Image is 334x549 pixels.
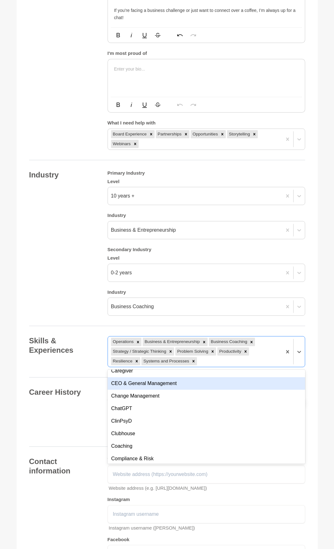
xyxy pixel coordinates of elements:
[187,98,199,111] button: Redo (Ctrl+Shift+Z)
[111,357,134,365] div: Resilience
[108,170,305,176] h5: Primary Industry
[125,98,137,111] button: Italic (Ctrl+I)
[109,525,305,532] p: Instagram username ([PERSON_NAME])
[108,390,305,402] div: Change Management
[108,50,305,56] h5: I'm most proud of
[109,485,305,492] p: Website address (e.g. [URL][DOMAIN_NAME])
[174,98,186,111] button: Undo (Ctrl+Z)
[108,213,305,219] h5: Industry
[111,226,176,234] div: Business & Entrepreneurship
[139,29,151,41] button: Underline (Ctrl+U)
[108,465,305,483] input: Website address (https://yourwebsite.com)
[108,505,305,523] input: Instagram username
[111,130,148,138] div: Board Experience
[139,98,151,111] button: Underline (Ctrl+U)
[209,338,248,346] div: Business Coaching
[108,415,305,427] div: ClinPsyD
[108,427,305,440] div: Clubhouse
[108,402,305,415] div: ChatGPT
[111,140,132,148] div: Webinars
[111,347,167,356] div: Strategy / Strategic Thinking
[156,130,183,138] div: Partnerships
[175,347,209,356] div: Problem Solving
[108,537,305,543] h5: Facebook
[112,98,124,111] button: Bold (Ctrl+B)
[111,192,135,200] div: 10 years +
[152,29,164,41] button: Strikethrough (Ctrl+S)
[217,347,242,356] div: Productivity
[108,120,305,126] h5: What I need help with
[29,388,95,397] h4: Career History
[108,179,305,185] h5: Level
[29,170,95,180] h4: Industry
[111,338,135,346] div: Operations
[227,130,251,138] div: Storytelling
[29,457,95,476] h4: Contact information
[143,338,201,346] div: Business & Entrepreneurship
[111,303,154,310] div: Business Coaching
[191,130,219,138] div: Opportunities
[108,365,305,377] div: Caregiver
[114,7,299,21] p: If you’re facing a business challenge or just want to connect over a coffee, I’m always up for a ...
[125,29,137,41] button: Italic (Ctrl+I)
[108,497,305,503] h5: Instagram
[108,377,305,390] div: CEO & General Management
[111,269,132,277] div: 0-2 years
[108,452,305,465] div: Compliance & Risk
[108,255,305,261] h5: Level
[141,357,190,365] div: Systems and Processes
[108,289,305,295] h5: Industry
[29,336,95,355] h4: Skills & Experiences
[152,98,164,111] button: Strikethrough (Ctrl+S)
[112,29,124,41] button: Bold (Ctrl+B)
[108,440,305,452] div: Coaching
[187,29,199,41] button: Redo (Ctrl+Shift+Z)
[108,247,305,253] h5: Secondary Industry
